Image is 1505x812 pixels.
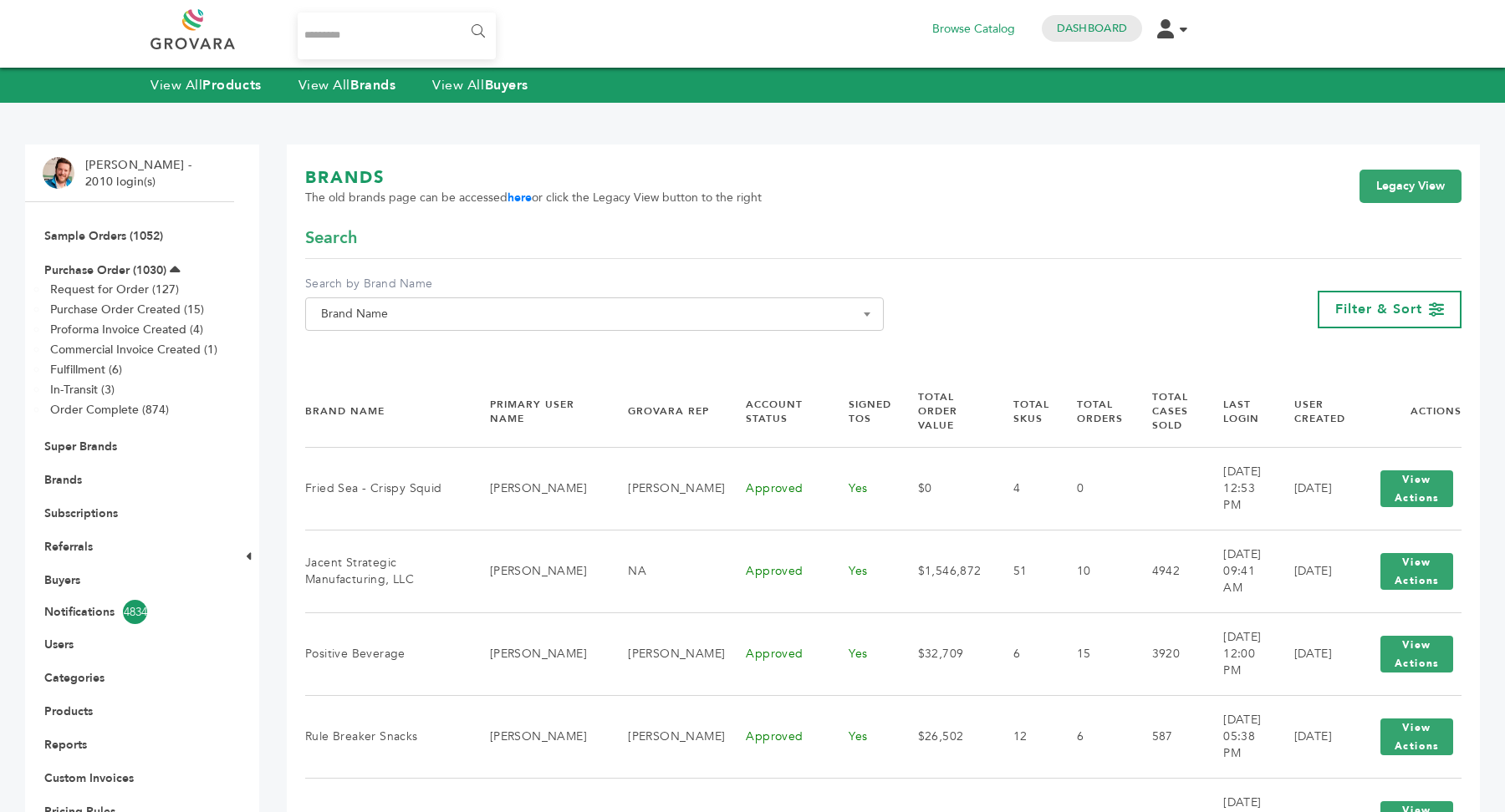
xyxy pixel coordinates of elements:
a: Referrals [44,539,93,555]
a: Legacy View [1360,170,1462,203]
span: Filter & Sort [1335,300,1422,318]
a: Fulfillment (6) [50,362,122,378]
td: [PERSON_NAME] [607,695,725,778]
td: 3920 [1131,612,1203,695]
td: Yes [828,612,896,695]
td: $0 [897,447,992,530]
a: Buyers [44,572,80,588]
td: Positive Beverage [305,612,469,695]
td: NA [607,530,725,612]
a: Custom Invoices [44,770,134,786]
a: here [508,190,532,206]
td: 15 [1056,612,1131,695]
span: The old brands page can be accessed or click the Legacy View button to the right [305,190,762,206]
a: Request for Order (127) [50,282,179,297]
td: Yes [828,695,896,778]
h1: BRANDS [305,166,762,190]
a: Dashboard [1057,21,1127,36]
th: Last Login [1202,376,1273,447]
th: User Created [1273,376,1352,447]
strong: Products [202,76,261,94]
strong: Brands [350,76,395,94]
td: [DATE] 12:53 PM [1202,447,1273,530]
button: View Actions [1380,470,1453,507]
th: Grovara Rep [607,376,725,447]
td: 6 [992,612,1056,695]
td: [PERSON_NAME] [469,612,607,695]
a: Commercial Invoice Created (1) [50,342,217,358]
td: 0 [1056,447,1131,530]
th: Signed TOS [828,376,896,447]
td: 4942 [1131,530,1203,612]
td: [PERSON_NAME] [607,612,725,695]
td: [PERSON_NAME] [469,530,607,612]
label: Search by Brand Name [305,276,884,292]
td: Approved [725,530,828,612]
td: Rule Breaker Snacks [305,695,469,778]
a: View AllBuyers [432,76,528,94]
a: Users [44,637,74,652]
span: 4834 [123,600,147,624]
li: [PERSON_NAME] - 2010 login(s) [85,157,196,190]
td: [DATE] [1273,695,1352,778]
td: 12 [992,695,1056,778]
a: Purchase Order Created (15) [50,302,204,317]
strong: Buyers [485,76,528,94]
td: [DATE] 09:41 AM [1202,530,1273,612]
th: Account Status [725,376,828,447]
td: Fried Sea - Crispy Squid [305,447,469,530]
a: In-Transit (3) [50,382,115,398]
th: Total Cases Sold [1131,376,1203,447]
td: Approved [725,447,828,530]
td: [DATE] [1273,612,1352,695]
td: [DATE] 05:38 PM [1202,695,1273,778]
td: Jacent Strategic Manufacturing, LLC [305,530,469,612]
span: Brand Name [314,302,875,326]
a: Categories [44,670,105,686]
th: Total Orders [1056,376,1131,447]
td: Yes [828,530,896,612]
td: 4 [992,447,1056,530]
td: [PERSON_NAME] [469,447,607,530]
a: View AllBrands [298,76,396,94]
span: Brand Name [305,297,884,331]
button: View Actions [1380,718,1453,755]
td: $26,502 [897,695,992,778]
a: Brands [44,472,82,488]
td: 51 [992,530,1056,612]
td: 6 [1056,695,1131,778]
td: [DATE] [1273,530,1352,612]
a: Proforma Invoice Created (4) [50,322,203,337]
a: Order Complete (874) [50,402,169,418]
td: Approved [725,612,828,695]
span: Search [305,226,357,250]
td: $1,546,872 [897,530,992,612]
td: Approved [725,695,828,778]
a: Products [44,703,93,719]
td: [PERSON_NAME] [469,695,607,778]
th: Total Order Value [897,376,992,447]
a: Sample Orders (1052) [44,228,163,244]
td: 587 [1131,695,1203,778]
a: Browse Catalog [932,20,1015,38]
th: Brand Name [305,376,469,447]
th: Total SKUs [992,376,1056,447]
td: [DATE] 12:00 PM [1202,612,1273,695]
a: View AllProducts [150,76,262,94]
th: Actions [1351,376,1462,447]
td: [DATE] [1273,447,1352,530]
button: View Actions [1380,636,1453,672]
td: 10 [1056,530,1131,612]
td: Yes [828,447,896,530]
a: Reports [44,737,87,753]
td: $32,709 [897,612,992,695]
a: Subscriptions [44,505,118,521]
th: Primary User Name [469,376,607,447]
button: View Actions [1380,553,1453,590]
input: Search... [298,13,496,59]
a: Super Brands [44,439,117,454]
a: Purchase Order (1030) [44,262,166,278]
a: Notifications4834 [44,600,215,624]
td: [PERSON_NAME] [607,447,725,530]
